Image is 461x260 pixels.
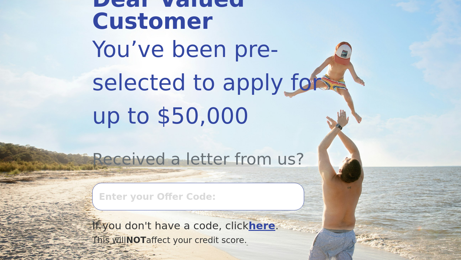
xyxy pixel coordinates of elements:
[248,220,275,232] a: here
[92,133,327,171] div: Received a letter from us?
[92,183,304,210] input: Enter your Offer Code:
[92,218,327,234] div: If you don't have a code, click .
[92,234,327,247] div: This will affect your credit score.
[92,33,327,133] div: You’ve been pre-selected to apply for up to $50,000
[126,235,146,245] span: NOT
